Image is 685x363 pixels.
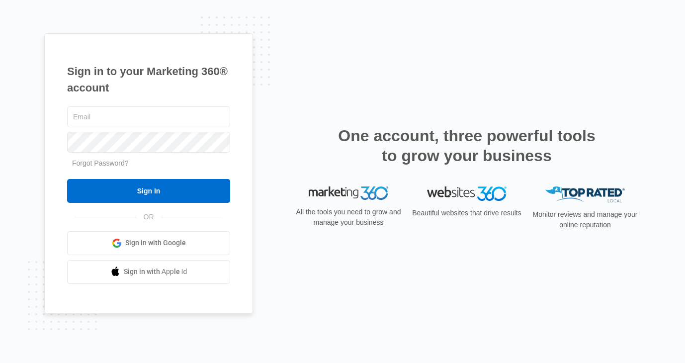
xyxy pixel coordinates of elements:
[545,186,625,203] img: Top Rated Local
[67,231,230,255] a: Sign in with Google
[137,212,161,222] span: OR
[335,126,599,166] h2: One account, three powerful tools to grow your business
[67,106,230,127] input: Email
[411,208,522,218] p: Beautiful websites that drive results
[67,63,230,96] h1: Sign in to your Marketing 360® account
[124,267,187,277] span: Sign in with Apple Id
[72,159,129,167] a: Forgot Password?
[529,209,641,230] p: Monitor reviews and manage your online reputation
[125,238,186,248] span: Sign in with Google
[67,260,230,284] a: Sign in with Apple Id
[309,186,388,200] img: Marketing 360
[427,186,507,201] img: Websites 360
[293,207,404,228] p: All the tools you need to grow and manage your business
[67,179,230,203] input: Sign In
